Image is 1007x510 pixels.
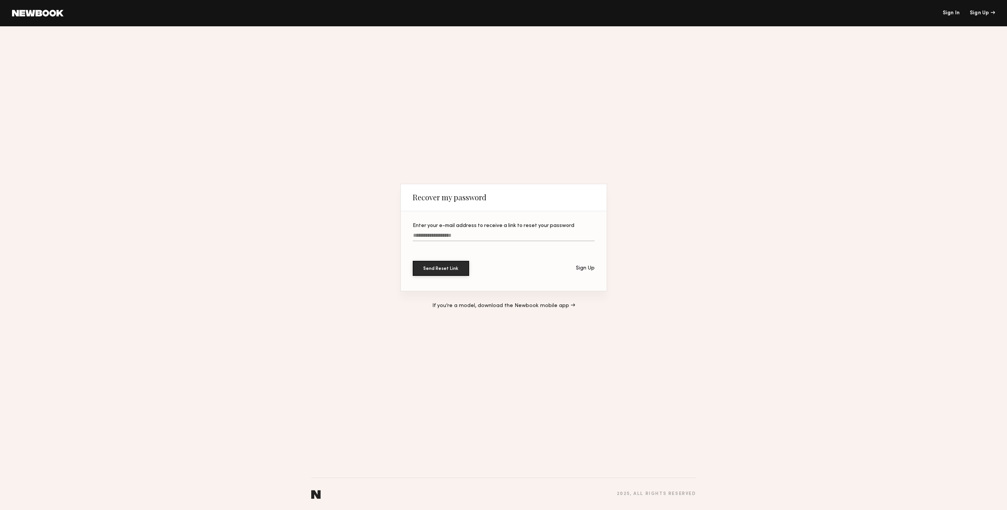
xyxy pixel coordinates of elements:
[942,11,960,16] a: Sign In
[413,223,595,229] div: Enter your e-mail address to receive a link to reset your password
[413,233,595,241] input: Enter your e-mail address to receive a link to reset your password
[413,193,486,202] div: Recover my password
[616,492,696,496] div: 2025 , all rights reserved
[432,303,575,309] a: If you’re a model, download the Newbook mobile app →
[413,261,469,276] button: Send Reset Link
[576,266,595,271] div: Sign Up
[970,11,995,16] div: Sign Up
